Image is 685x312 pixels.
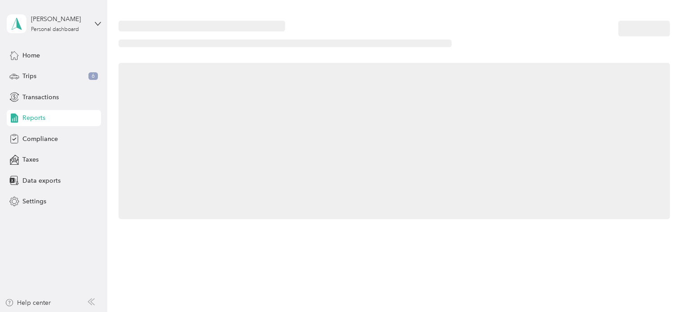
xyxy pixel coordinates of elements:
[22,176,61,185] span: Data exports
[22,134,58,144] span: Compliance
[22,71,36,81] span: Trips
[88,72,98,80] span: 6
[22,92,59,102] span: Transactions
[22,155,39,164] span: Taxes
[22,51,40,60] span: Home
[31,14,87,24] div: [PERSON_NAME]
[31,27,79,32] div: Personal dashboard
[5,298,51,308] button: Help center
[635,262,685,312] iframe: Everlance-gr Chat Button Frame
[22,113,45,123] span: Reports
[22,197,46,206] span: Settings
